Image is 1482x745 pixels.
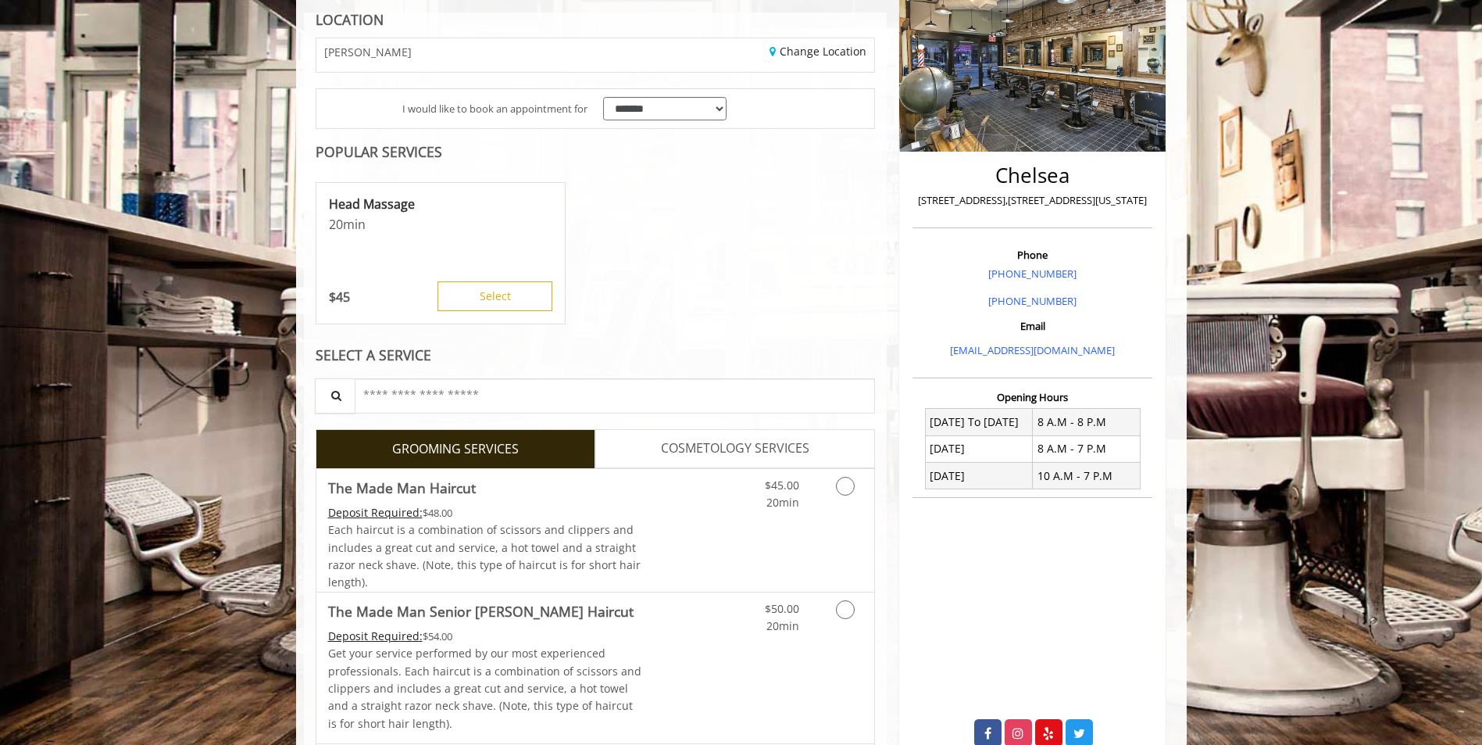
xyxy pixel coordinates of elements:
h3: Phone [916,249,1148,260]
td: [DATE] [925,435,1033,462]
p: 45 [329,288,350,306]
a: [PHONE_NUMBER] [988,294,1077,308]
span: I would like to book an appointment for [402,101,587,117]
b: The Made Man Haircut [328,477,476,499]
td: 8 A.M - 7 P.M [1033,435,1141,462]
span: 20min [766,618,799,633]
b: The Made Man Senior [PERSON_NAME] Haircut [328,600,634,622]
span: [PERSON_NAME] [324,46,412,58]
button: Select [437,281,552,311]
span: min [343,216,366,233]
p: 20 [329,216,552,233]
b: LOCATION [316,10,384,29]
span: $45.00 [765,478,799,492]
h2: Chelsea [916,164,1148,187]
span: This service needs some Advance to be paid before we block your appointment [328,629,423,643]
h3: Email [916,321,1148,331]
span: COSMETOLOGY SERVICES [661,439,809,459]
div: $48.00 [328,504,642,521]
p: Head Massage [329,195,552,213]
a: [EMAIL_ADDRESS][DOMAIN_NAME] [950,343,1115,357]
td: 10 A.M - 7 P.M [1033,463,1141,489]
a: Change Location [770,44,866,59]
p: [STREET_ADDRESS],[STREET_ADDRESS][US_STATE] [916,192,1148,209]
span: 20min [766,495,799,510]
span: $50.00 [765,601,799,616]
td: 8 A.M - 8 P.M [1033,409,1141,435]
a: [PHONE_NUMBER] [988,267,1077,281]
p: Get your service performed by our most experienced professionals. Each haircut is a combination o... [328,645,642,732]
button: Service Search [315,378,355,414]
td: [DATE] To [DATE] [925,409,1033,435]
span: $ [329,288,336,306]
div: $54.00 [328,628,642,645]
span: Each haircut is a combination of scissors and clippers and includes a great cut and service, a ho... [328,522,641,589]
div: SELECT A SERVICE [316,348,876,363]
span: GROOMING SERVICES [392,439,519,460]
td: [DATE] [925,463,1033,489]
b: POPULAR SERVICES [316,142,442,161]
span: This service needs some Advance to be paid before we block your appointment [328,505,423,520]
h3: Opening Hours [912,392,1152,403]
